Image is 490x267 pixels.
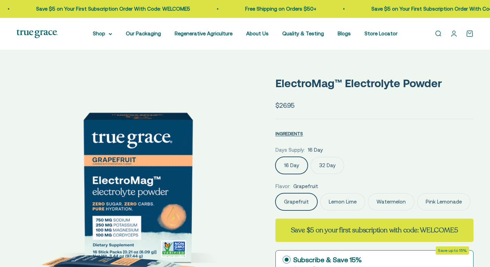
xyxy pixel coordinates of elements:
strong: Save $5 on your first subscription with code: WELCOME5 [291,225,458,235]
legend: Days Supply: [275,146,305,154]
legend: Flavor: [275,182,291,190]
a: Our Packaging [126,31,161,36]
a: Store Locator [364,31,398,36]
a: About Us [246,31,269,36]
a: Quality & Testing [282,31,324,36]
a: Free Shipping on Orders $50+ [244,6,315,12]
a: Regenerative Agriculture [175,31,232,36]
summary: Shop [93,30,112,38]
button: INGREDIENTS [275,129,303,138]
a: Blogs [338,31,351,36]
span: 16 Day [308,146,323,154]
p: Save $5 on Your First Subscription Order With Code: WELCOME5 [35,5,189,13]
span: Grapefruit [293,182,318,190]
p: ElectroMag™ Electrolyte Powder [275,74,473,92]
span: INGREDIENTS [275,131,303,136]
sale-price: $26.95 [275,100,295,111]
